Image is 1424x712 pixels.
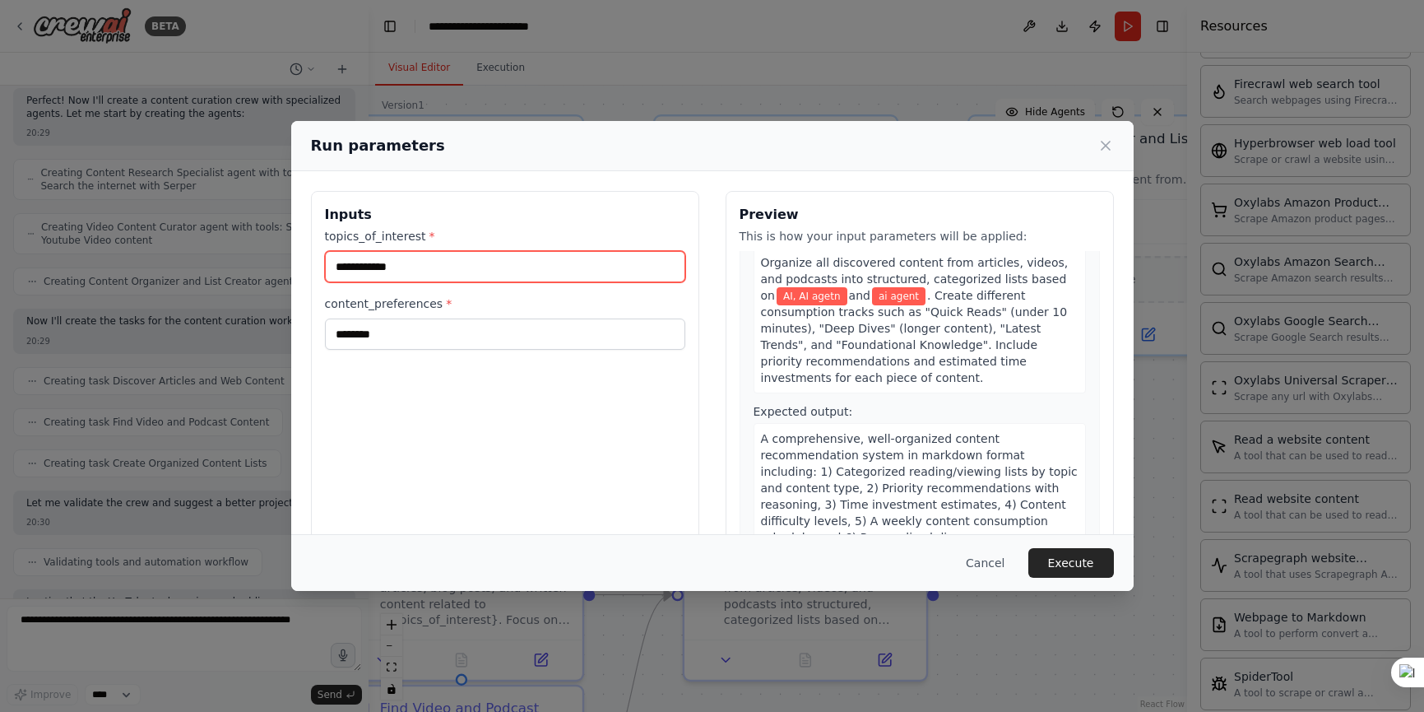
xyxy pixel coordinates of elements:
[761,432,1078,561] span: A comprehensive, well-organized content recommendation system in markdown format including: 1) Ca...
[311,134,445,157] h2: Run parameters
[761,256,1069,302] span: Organize all discovered content from articles, videos, and podcasts into structured, categorized ...
[740,205,1100,225] h3: Preview
[325,296,685,312] label: content_preferences
[849,289,870,302] span: and
[777,287,847,305] span: Variable: topics_of_interest
[740,228,1100,244] p: This is how your input parameters will be applied:
[325,228,685,244] label: topics_of_interest
[754,405,853,418] span: Expected output:
[953,548,1018,578] button: Cancel
[1028,548,1114,578] button: Execute
[872,287,925,305] span: Variable: content_preferences
[325,205,685,225] h3: Inputs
